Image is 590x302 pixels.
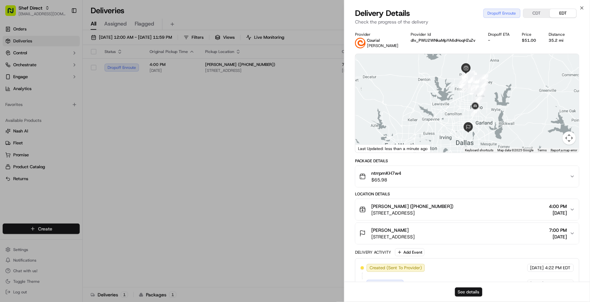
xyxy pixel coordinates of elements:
[395,248,425,256] button: Add Event
[371,170,401,176] span: ntrrpmKH7w4
[411,38,476,43] button: dlv_PWU2WNkaMpYA6dHoqHZuZv
[460,75,468,84] div: 12
[371,233,415,240] span: [STREET_ADDRESS]
[7,7,20,20] img: Nash
[477,88,485,96] div: 38
[549,203,567,210] span: 4:00 PM
[488,32,512,37] div: Dropoff ETA
[462,70,471,79] div: 15
[113,65,120,73] button: Start new chat
[13,96,51,103] span: Knowledge Base
[4,93,53,105] a: 📗Knowledge Base
[47,112,80,117] a: Powered byPylon
[467,71,475,79] div: 17
[467,84,476,93] div: 6
[477,75,485,83] div: 32
[497,148,533,152] span: Map data ©2025 Google
[479,82,488,90] div: 37
[522,32,538,37] div: Price
[545,281,571,287] span: 4:23 PM EDT
[463,71,472,79] div: 16
[530,281,544,287] span: [DATE]
[370,265,422,271] span: Created (Sent To Provider)
[473,75,481,83] div: 27
[473,96,482,105] div: 40
[480,74,488,83] div: 35
[370,281,401,287] span: Assigned Driver
[367,38,398,43] p: Courial
[550,9,576,18] button: EDT
[549,32,567,37] div: Distance
[469,73,477,82] div: 23
[549,233,567,240] span: [DATE]
[468,72,477,81] div: 18
[371,227,409,233] span: [PERSON_NAME]
[355,166,579,187] button: ntrrpmKH7w4$65.98
[371,203,453,210] span: [PERSON_NAME] ([PHONE_NUMBER])
[475,75,484,83] div: 31
[63,96,106,103] span: API Documentation
[355,250,391,255] div: Delivery Activity
[355,223,579,244] button: [PERSON_NAME][STREET_ADDRESS]7:00 PM[DATE]
[355,199,579,220] button: [PERSON_NAME] ([PHONE_NUMBER])[STREET_ADDRESS]4:00 PM[DATE]
[530,265,544,271] span: [DATE]
[357,144,379,153] img: Google
[478,74,486,83] div: 34
[479,79,488,88] div: 36
[471,107,479,116] div: 42
[355,32,400,37] div: Provider
[537,148,547,152] a: Terms (opens in new tab)
[23,63,109,70] div: Start new chat
[522,38,538,43] div: $51.00
[7,26,120,37] p: Welcome 👋
[549,38,567,43] div: 35.2 mi
[475,91,484,99] div: 39
[455,287,482,297] button: See details
[7,97,12,102] div: 📗
[56,97,61,102] div: 💻
[355,191,579,197] div: Location Details
[411,32,478,37] div: Provider Id
[523,9,550,18] button: CDT
[355,19,579,25] p: Check the progress of the delivery
[551,148,577,152] a: Report a map error
[549,227,567,233] span: 7:00 PM
[367,43,398,48] span: [PERSON_NAME]
[355,38,366,48] img: couriallogo.png
[488,38,512,43] div: -
[355,158,579,164] div: Package Details
[468,74,477,82] div: 24
[545,265,571,271] span: 4:22 PM EDT
[17,43,119,50] input: Got a question? Start typing here...
[355,144,431,153] div: Last Updated: less than a minute ago
[465,148,493,153] button: Keyboard shortcuts
[23,70,84,75] div: We're available if you need us!
[468,75,477,83] div: 25
[53,93,109,105] a: 💻API Documentation
[66,112,80,117] span: Pylon
[549,210,567,216] span: [DATE]
[563,131,576,145] button: Map camera controls
[357,144,379,153] a: Open this area in Google Maps (opens a new window)
[371,176,401,183] span: $65.98
[355,8,410,19] span: Delivery Details
[371,210,453,216] span: [STREET_ADDRESS]
[469,75,477,83] div: 26
[7,63,19,75] img: 1736555255976-a54dd68f-1ca7-489b-9aae-adbdc363a1c4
